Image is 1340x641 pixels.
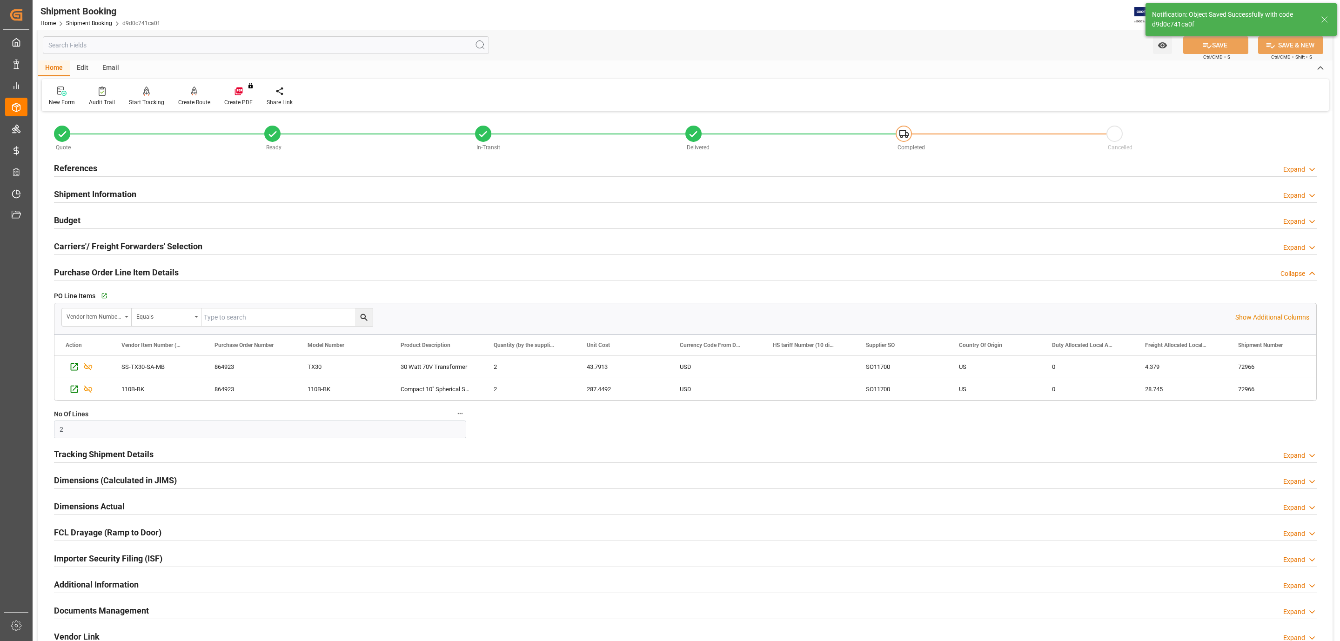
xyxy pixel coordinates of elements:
div: 2 [482,356,576,378]
input: Type to search [201,308,373,326]
span: Freight Allocated Local Amount [1145,342,1207,348]
span: No Of Lines [54,409,88,419]
img: Exertis%20JAM%20-%20Email%20Logo.jpg_1722504956.jpg [1134,7,1166,23]
span: Vendor Item Number (By The Supplier) [121,342,184,348]
div: Expand [1283,503,1305,513]
h2: Documents Management [54,604,149,617]
div: Email [95,60,126,76]
div: 0 [1041,356,1134,378]
div: Vendor Item Number (By The Supplier) [67,310,121,321]
div: 4.379 [1134,356,1227,378]
span: Country Of Origin [959,342,1002,348]
div: Action [66,342,82,348]
a: Shipment Booking [66,20,112,27]
div: 72966 [1227,378,1320,400]
p: Show Additional Columns [1235,313,1309,322]
div: 30 Watt 70V Transformer [389,356,482,378]
button: open menu [62,308,132,326]
div: USD [669,356,762,378]
div: Expand [1283,191,1305,200]
span: In-Transit [476,144,500,151]
div: SS-TX30-SA-MB [110,356,203,378]
div: US [948,378,1041,400]
div: Edit [70,60,95,76]
div: Collapse [1280,269,1305,279]
div: Home [38,60,70,76]
div: SO11700 [855,356,948,378]
span: PO Line Items [54,291,95,301]
h2: References [54,162,97,174]
div: 2 [482,378,576,400]
div: Equals [136,310,191,321]
span: Duty Allocated Local Amount [1052,342,1114,348]
h2: Dimensions Actual [54,500,125,513]
button: SAVE [1183,36,1248,54]
div: Compact 10" Spherical Spkr BLK [389,378,482,400]
span: Delivered [687,144,710,151]
div: 0 [1041,378,1134,400]
h2: Additional Information [54,578,139,591]
div: 110B-BK [296,378,389,400]
h2: FCL Drayage (Ramp to Door) [54,526,161,539]
div: Audit Trail [89,98,115,107]
h2: Purchase Order Line Item Details [54,266,179,279]
div: USD [669,378,762,400]
span: Model Number [308,342,344,348]
div: Expand [1283,243,1305,253]
div: Expand [1283,607,1305,617]
div: US [948,356,1041,378]
div: Create Route [178,98,210,107]
button: open menu [1153,36,1172,54]
button: search button [355,308,373,326]
button: SAVE & NEW [1258,36,1323,54]
div: Expand [1283,217,1305,227]
div: 864923 [203,356,296,378]
span: Supplier SO [866,342,895,348]
div: Start Tracking [129,98,164,107]
div: 864923 [203,378,296,400]
span: Currency Code From Detail [680,342,742,348]
div: Expand [1283,477,1305,487]
h2: Shipment Information [54,188,136,200]
button: open menu [132,308,201,326]
h2: Carriers'/ Freight Forwarders' Selection [54,240,202,253]
span: Ctrl/CMD + Shift + S [1271,53,1312,60]
span: Ctrl/CMD + S [1203,53,1230,60]
span: Purchase Order Number [214,342,274,348]
button: No Of Lines [454,407,466,420]
a: Home [40,20,56,27]
div: Expand [1283,581,1305,591]
h2: Tracking Shipment Details [54,448,154,461]
span: Quantity (by the supplier) [494,342,556,348]
h2: Importer Security Filing (ISF) [54,552,162,565]
div: Notification: Object Saved Successfully with code d9d0c741ca0f [1152,10,1312,29]
div: Share Link [267,98,293,107]
h2: Dimensions (Calculated in JIMS) [54,474,177,487]
div: Expand [1283,529,1305,539]
div: SO11700 [855,378,948,400]
span: HS tariff Number (10 digit classification code) [773,342,835,348]
input: Search Fields [43,36,489,54]
span: Unit Cost [587,342,610,348]
h2: Budget [54,214,80,227]
span: Product Description [401,342,450,348]
div: Press SPACE to select this row. [54,378,110,401]
div: 110B-BK [110,378,203,400]
div: Expand [1283,555,1305,565]
span: Quote [56,144,71,151]
div: Expand [1283,165,1305,174]
div: 72966 [1227,356,1320,378]
div: Press SPACE to select this row. [54,356,110,378]
div: 287.4492 [576,378,669,400]
div: TX30 [296,356,389,378]
div: Expand [1283,451,1305,461]
div: 43.7913 [576,356,669,378]
span: Ready [266,144,281,151]
div: New Form [49,98,75,107]
span: Shipment Number [1238,342,1283,348]
span: Completed [898,144,925,151]
div: Shipment Booking [40,4,159,18]
div: 28.745 [1134,378,1227,400]
span: Cancelled [1108,144,1132,151]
